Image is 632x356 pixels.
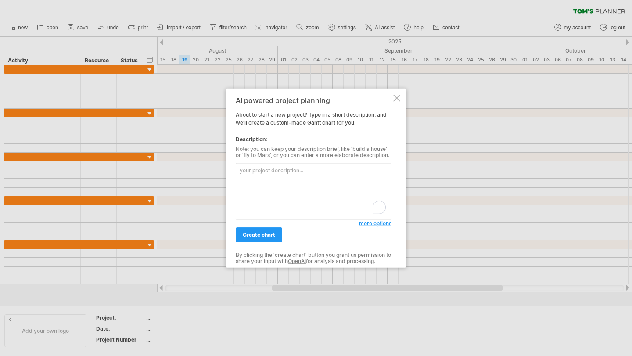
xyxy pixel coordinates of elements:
div: By clicking the 'create chart' button you grant us permission to share your input with for analys... [236,252,391,265]
div: AI powered project planning [236,96,391,104]
span: create chart [243,231,275,238]
div: Note: you can keep your description brief, like 'build a house' or 'fly to Mars', or you can ente... [236,146,391,159]
a: OpenAI [288,258,306,264]
textarea: To enrich screen reader interactions, please activate Accessibility in Grammarly extension settings [236,163,391,220]
a: more options [359,220,391,228]
div: Description: [236,135,391,143]
div: About to start a new project? Type in a short description, and we'll create a custom-made Gantt c... [236,96,391,260]
a: create chart [236,227,282,242]
span: more options [359,220,391,227]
